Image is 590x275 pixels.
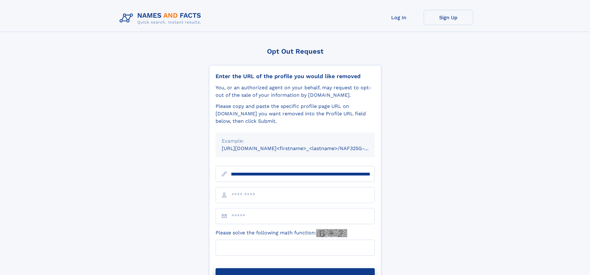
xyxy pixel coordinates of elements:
[216,229,347,237] label: Please solve the following math function:
[374,10,424,25] a: Log In
[209,47,381,55] div: Opt Out Request
[216,73,375,80] div: Enter the URL of the profile you would like removed
[222,137,369,145] div: Example:
[117,10,206,27] img: Logo Names and Facts
[216,103,375,125] div: Please copy and paste the specific profile page URL on [DOMAIN_NAME] you want removed into the Pr...
[222,145,387,151] small: [URL][DOMAIN_NAME]<firstname>_<lastname>/NAF325G-xxxxxxxx
[424,10,473,25] a: Sign Up
[216,84,375,99] div: You, or an authorized agent on your behalf, may request to opt-out of the sale of your informatio...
